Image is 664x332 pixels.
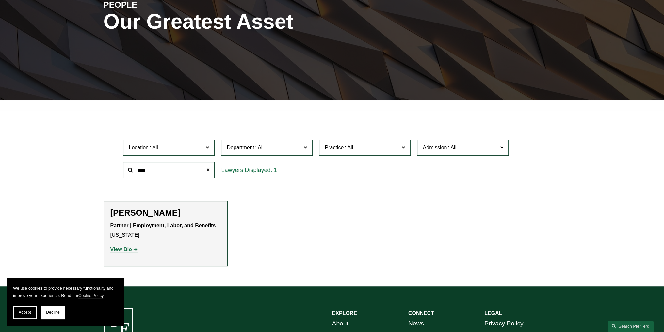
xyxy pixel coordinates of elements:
[19,310,31,315] span: Accept
[7,278,124,325] section: Cookie banner
[78,293,104,298] a: Cookie Policy
[129,145,149,150] span: Location
[274,167,277,173] span: 1
[484,318,523,329] a: Privacy Policy
[227,145,254,150] span: Department
[608,321,654,332] a: Search this site
[46,310,60,315] span: Decline
[325,145,344,150] span: Practice
[110,247,138,252] a: View Bio
[110,247,132,252] strong: View Bio
[41,306,65,319] button: Decline
[110,221,221,240] p: [US_STATE]
[484,310,502,316] strong: LEGAL
[13,284,118,299] p: We use cookies to provide necessary functionality and improve your experience. Read our .
[408,310,434,316] strong: CONNECT
[13,306,37,319] button: Accept
[423,145,447,150] span: Admission
[104,10,408,34] h1: Our Greatest Asset
[332,310,357,316] strong: EXPLORE
[408,318,424,329] a: News
[332,318,348,329] a: About
[110,223,216,228] strong: Partner | Employment, Labor, and Benefits
[110,208,221,218] h2: [PERSON_NAME]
